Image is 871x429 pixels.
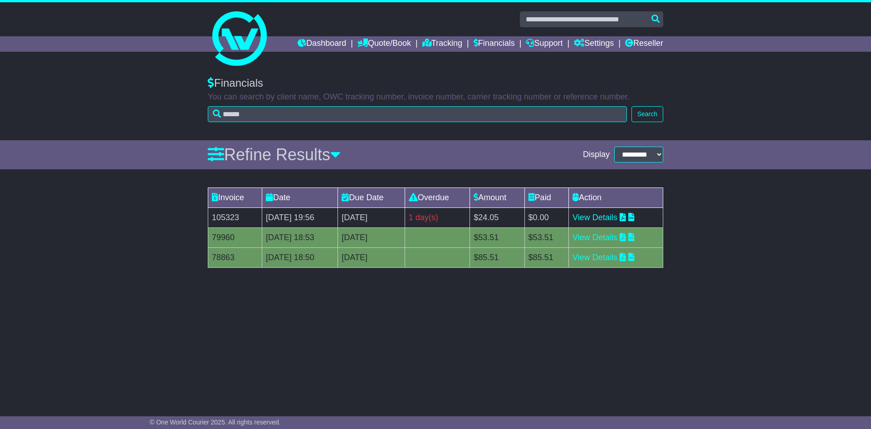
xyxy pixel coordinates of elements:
[262,187,338,207] td: Date
[208,187,262,207] td: Invoice
[470,187,524,207] td: Amount
[208,92,663,102] p: You can search by client name, OWC tracking number, invoice number, carrier tracking number or re...
[338,227,405,247] td: [DATE]
[150,419,281,426] span: © One World Courier 2025. All rights reserved.
[338,207,405,227] td: [DATE]
[574,36,614,52] a: Settings
[474,36,515,52] a: Financials
[573,233,617,242] a: View Details
[208,77,663,90] div: Financials
[470,207,524,227] td: $24.05
[208,207,262,227] td: 105323
[573,253,617,262] a: View Details
[298,36,346,52] a: Dashboard
[262,227,338,247] td: [DATE] 18:53
[524,227,568,247] td: $53.51
[422,36,462,52] a: Tracking
[524,207,568,227] td: $0.00
[524,247,568,267] td: $85.51
[526,36,563,52] a: Support
[625,36,663,52] a: Reseller
[470,227,524,247] td: $53.51
[569,187,663,207] td: Action
[208,227,262,247] td: 79960
[208,247,262,267] td: 78863
[631,106,663,122] button: Search
[573,213,617,222] a: View Details
[357,36,411,52] a: Quote/Book
[583,150,610,160] span: Display
[470,247,524,267] td: $85.51
[262,247,338,267] td: [DATE] 18:50
[405,187,470,207] td: Overdue
[524,187,568,207] td: Paid
[208,145,341,164] a: Refine Results
[409,212,466,224] div: 1 day(s)
[338,247,405,267] td: [DATE]
[262,207,338,227] td: [DATE] 19:56
[338,187,405,207] td: Due Date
